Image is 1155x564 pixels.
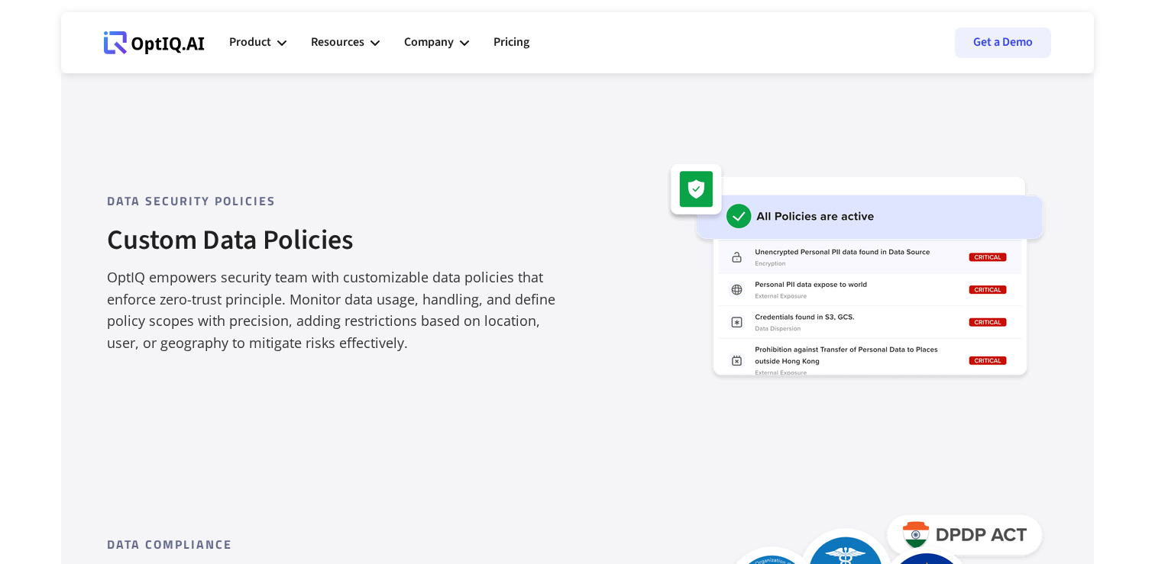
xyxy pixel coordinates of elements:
div: Resources [311,20,380,66]
strong: Data COMPLIANCE [107,535,232,553]
a: Get a Demo [955,27,1051,58]
div: OptIQ empowers security team with customizable data policies that enforce zero-trust principle. M... [107,266,574,354]
div: Company [404,32,454,53]
div: Product [229,20,286,66]
a: Pricing [493,20,529,66]
div: Webflow Homepage [104,53,105,54]
div: Resources [311,32,364,53]
strong: Data SECURITY POLICIES [107,192,276,210]
strong: Custom Data Policies [107,221,354,259]
a: Webflow Homepage [104,20,205,66]
div: Company [404,20,469,66]
div: Product [229,32,271,53]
